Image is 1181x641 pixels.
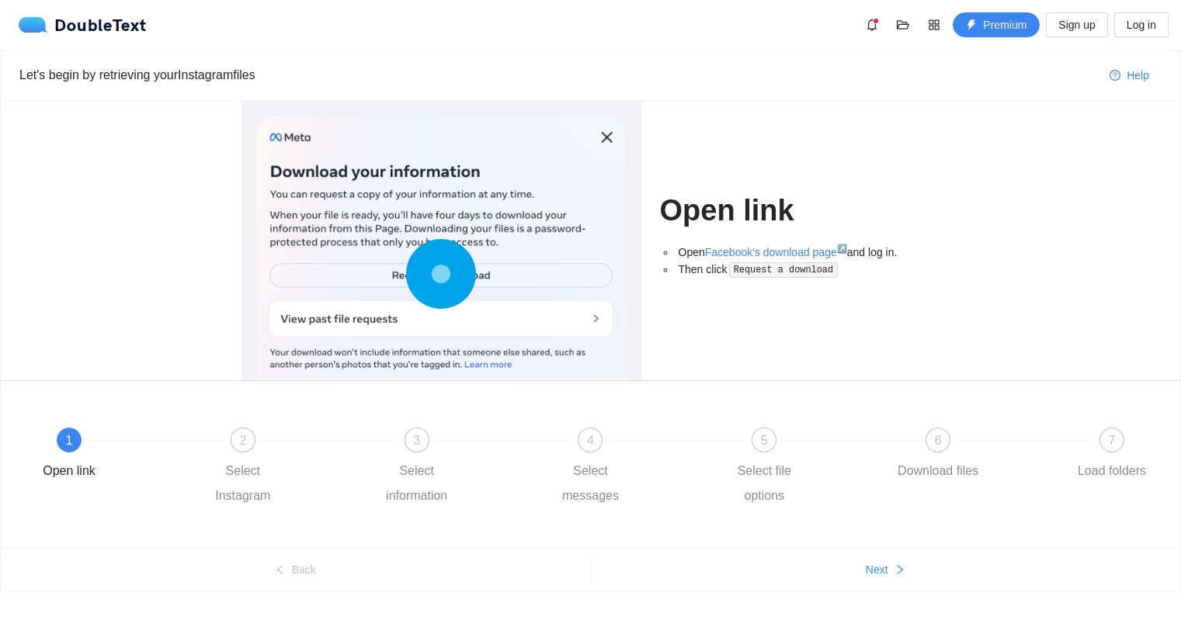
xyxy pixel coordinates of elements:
[719,428,893,508] div: 5Select file options
[1127,16,1156,33] span: Log in
[891,12,915,37] button: folder-open
[860,19,884,31] span: bell
[198,459,288,508] div: Select Instagram
[24,428,198,483] div: 1Open link
[239,434,246,447] span: 2
[19,17,147,33] a: logoDoubleText
[1114,12,1169,37] button: Log in
[660,192,940,229] h1: Open link
[43,459,96,483] div: Open link
[966,19,977,32] span: thunderbolt
[1097,63,1162,88] button: question-circleHelp
[894,564,905,577] span: right
[1,557,590,582] button: leftBack
[1127,67,1149,84] span: Help
[983,16,1026,33] span: Premium
[545,428,719,508] div: 4Select messages
[1078,459,1146,483] div: Load folders
[891,19,915,31] span: folder-open
[19,65,1097,85] div: Let's begin by retrieving your Instagram files
[922,12,947,37] button: appstore
[935,434,942,447] span: 6
[1046,12,1107,37] button: Sign up
[866,561,888,578] span: Next
[1110,70,1120,82] span: question-circle
[1109,434,1116,447] span: 7
[898,459,978,483] div: Download files
[19,17,54,33] img: logo
[860,12,884,37] button: bell
[953,12,1040,37] button: thunderboltPremium
[198,428,372,508] div: 2Select Instagram
[705,246,847,258] a: Facebook's download page↗
[893,428,1067,483] div: 6Download files
[1067,428,1157,483] div: 7Load folders
[676,261,940,279] li: Then click
[837,244,847,253] sup: ↗
[587,434,594,447] span: 4
[729,262,838,278] code: Request a download
[545,459,635,508] div: Select messages
[372,428,546,508] div: 3Select information
[591,557,1181,582] button: Nextright
[372,459,462,508] div: Select information
[719,459,809,508] div: Select file options
[19,17,147,33] div: DoubleText
[1058,16,1095,33] span: Sign up
[922,19,946,31] span: appstore
[761,434,768,447] span: 5
[676,244,940,261] li: Open and log in.
[413,434,420,447] span: 3
[66,434,73,447] span: 1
